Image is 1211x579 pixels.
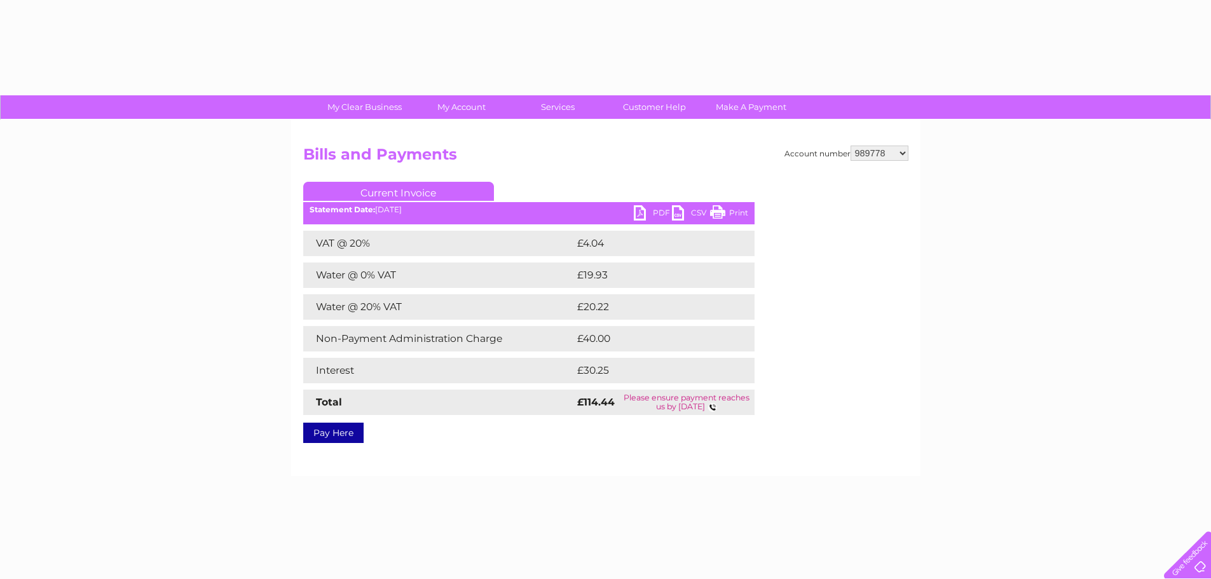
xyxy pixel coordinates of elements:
[574,294,729,320] td: £20.22
[710,205,748,224] a: Print
[303,294,574,320] td: Water @ 20% VAT
[574,358,729,383] td: £30.25
[303,231,574,256] td: VAT @ 20%
[634,205,672,224] a: PDF
[310,205,375,214] b: Statement Date:
[784,146,908,161] div: Account number
[574,326,730,351] td: £40.00
[409,95,514,119] a: My Account
[303,423,364,443] a: Pay Here
[577,396,615,408] strong: £114.44
[672,205,710,224] a: CSV
[574,231,725,256] td: £4.04
[303,326,574,351] td: Non-Payment Administration Charge
[699,95,804,119] a: Make A Payment
[303,358,574,383] td: Interest
[312,95,417,119] a: My Clear Business
[303,205,755,214] div: [DATE]
[505,95,610,119] a: Services
[303,146,908,170] h2: Bills and Payments
[705,403,717,412] img: QMCYL3Wu56MJwAAAABJRU5ErkJggg==
[619,390,754,415] td: Please ensure payment reaches us by [DATE]
[602,95,707,119] a: Customer Help
[316,396,342,408] strong: Total
[303,262,574,288] td: Water @ 0% VAT
[303,182,494,201] a: Current Invoice
[574,262,728,288] td: £19.93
